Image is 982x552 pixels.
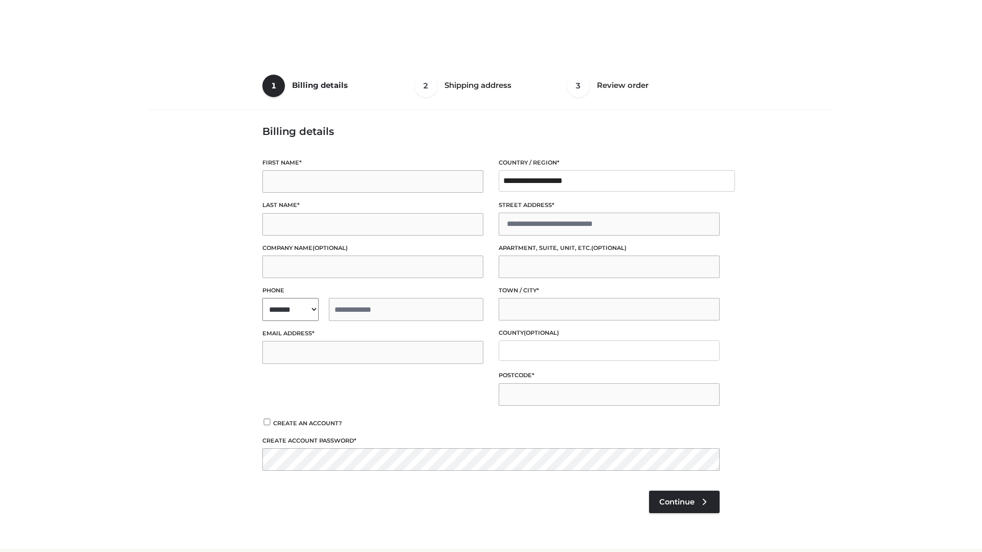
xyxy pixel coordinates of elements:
span: Shipping address [444,80,511,90]
span: Review order [597,80,649,90]
span: Create an account? [273,420,342,427]
span: (optional) [591,244,627,251]
label: County [499,328,720,338]
label: First name [262,158,483,168]
span: (optional) [313,244,348,251]
span: 2 [415,75,437,97]
span: 3 [567,75,590,97]
span: (optional) [524,329,559,336]
label: Street address [499,200,720,210]
label: Email address [262,329,483,338]
span: Continue [659,497,695,507]
label: Phone [262,286,483,295]
h3: Billing details [262,125,720,137]
span: Billing details [292,80,348,90]
span: 1 [262,75,285,97]
label: Company name [262,243,483,253]
label: Country / Region [499,158,720,168]
label: Town / City [499,286,720,295]
a: Continue [649,491,720,513]
label: Create account password [262,436,720,446]
input: Create an account? [262,419,272,425]
label: Postcode [499,371,720,380]
label: Last name [262,200,483,210]
label: Apartment, suite, unit, etc. [499,243,720,253]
